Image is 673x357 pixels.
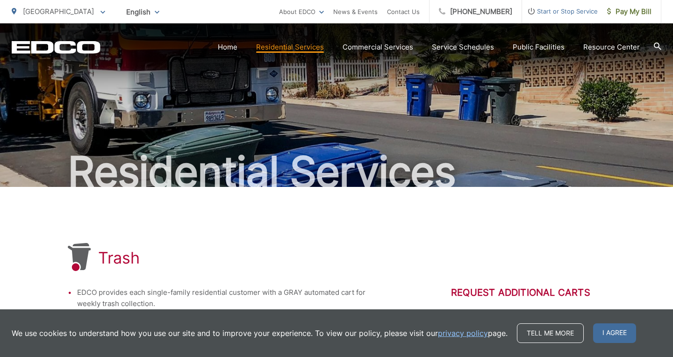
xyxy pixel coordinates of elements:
a: News & Events [333,6,378,17]
span: [GEOGRAPHIC_DATA] [23,7,94,16]
h2: Residential Services [12,149,661,195]
a: Public Facilities [513,42,565,53]
span: I agree [593,323,636,343]
a: privacy policy [438,328,488,339]
a: Service Schedules [432,42,494,53]
a: Commercial Services [343,42,413,53]
p: EDCO offers additional trash carts for a nominal fee. You can request them through EDCO’s Contact... [451,308,605,342]
h2: Request Additional Carts [451,287,605,298]
a: Tell me more [517,323,584,343]
a: About EDCO [279,6,324,17]
span: Pay My Bill [607,6,652,17]
h1: Trash [98,249,140,267]
a: EDCD logo. Return to the homepage. [12,41,100,54]
a: Residential Services [256,42,324,53]
a: Resource Center [583,42,640,53]
a: Contact Us [387,6,420,17]
a: Home [218,42,237,53]
p: We use cookies to understand how you use our site and to improve your experience. To view our pol... [12,328,508,339]
span: English [119,4,166,20]
li: EDCO provides each single-family residential customer with a GRAY automated cart for weekly trash... [77,287,376,309]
